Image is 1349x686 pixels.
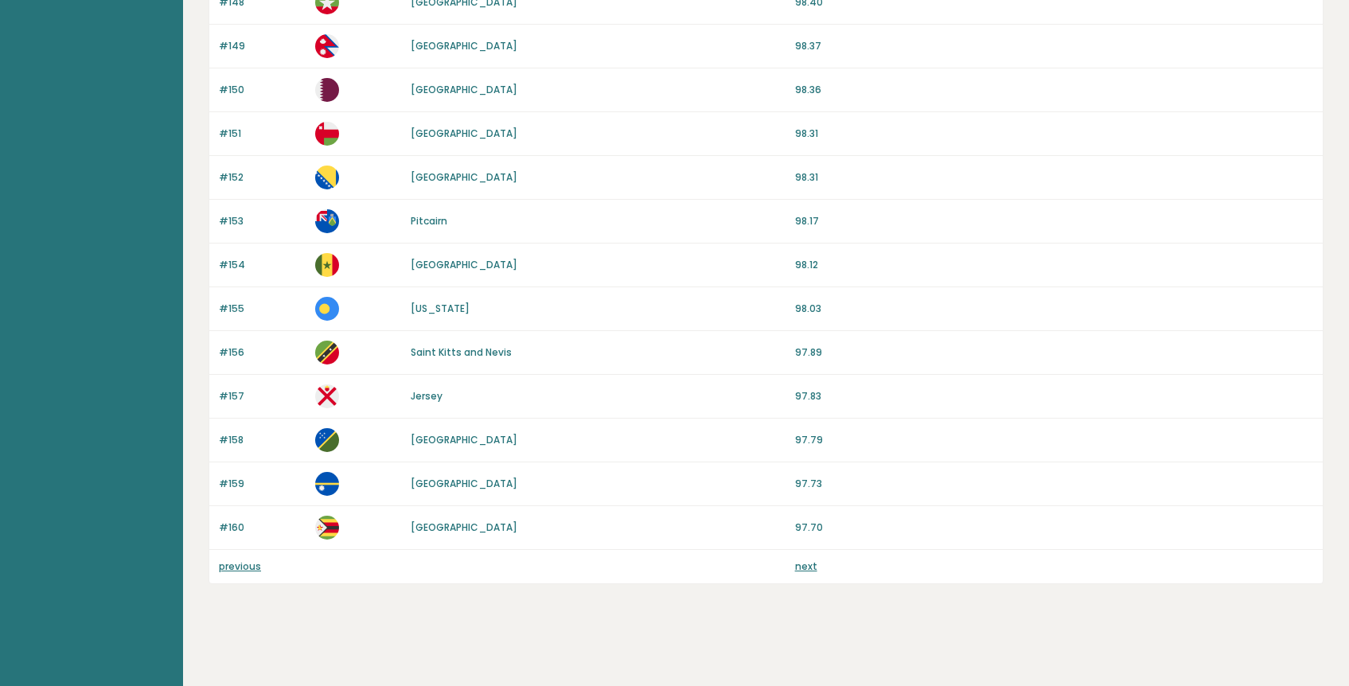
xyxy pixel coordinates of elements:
p: 98.31 [795,170,1313,185]
p: #149 [219,39,306,53]
img: kn.svg [315,341,339,364]
p: 98.03 [795,302,1313,316]
p: 98.12 [795,258,1313,272]
img: sn.svg [315,253,339,277]
p: 98.17 [795,214,1313,228]
p: 97.73 [795,477,1313,491]
a: [GEOGRAPHIC_DATA] [411,258,517,271]
p: #157 [219,389,306,403]
img: pn.svg [315,209,339,233]
p: 97.70 [795,520,1313,535]
a: next [795,559,817,573]
img: zw.svg [315,516,339,540]
a: [GEOGRAPHIC_DATA] [411,83,517,96]
p: 97.79 [795,433,1313,447]
img: ba.svg [315,166,339,189]
img: sb.svg [315,428,339,452]
img: pw.svg [315,297,339,321]
p: #160 [219,520,306,535]
p: 98.37 [795,39,1313,53]
p: #159 [219,477,306,491]
a: Pitcairn [411,214,447,228]
a: [GEOGRAPHIC_DATA] [411,127,517,140]
a: Jersey [411,389,443,403]
p: #158 [219,433,306,447]
p: 98.31 [795,127,1313,141]
p: #153 [219,214,306,228]
img: nr.svg [315,472,339,496]
img: np.svg [315,34,339,58]
a: previous [219,559,261,573]
p: #152 [219,170,306,185]
a: [GEOGRAPHIC_DATA] [411,39,517,53]
img: qa.svg [315,78,339,102]
a: [GEOGRAPHIC_DATA] [411,520,517,534]
p: #156 [219,345,306,360]
a: [US_STATE] [411,302,470,315]
img: je.svg [315,384,339,408]
p: #150 [219,83,306,97]
p: #151 [219,127,306,141]
img: om.svg [315,122,339,146]
a: [GEOGRAPHIC_DATA] [411,433,517,446]
p: #154 [219,258,306,272]
a: Saint Kitts and Nevis [411,345,512,359]
p: 97.89 [795,345,1313,360]
p: 98.36 [795,83,1313,97]
p: #155 [219,302,306,316]
a: [GEOGRAPHIC_DATA] [411,477,517,490]
p: 97.83 [795,389,1313,403]
a: [GEOGRAPHIC_DATA] [411,170,517,184]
